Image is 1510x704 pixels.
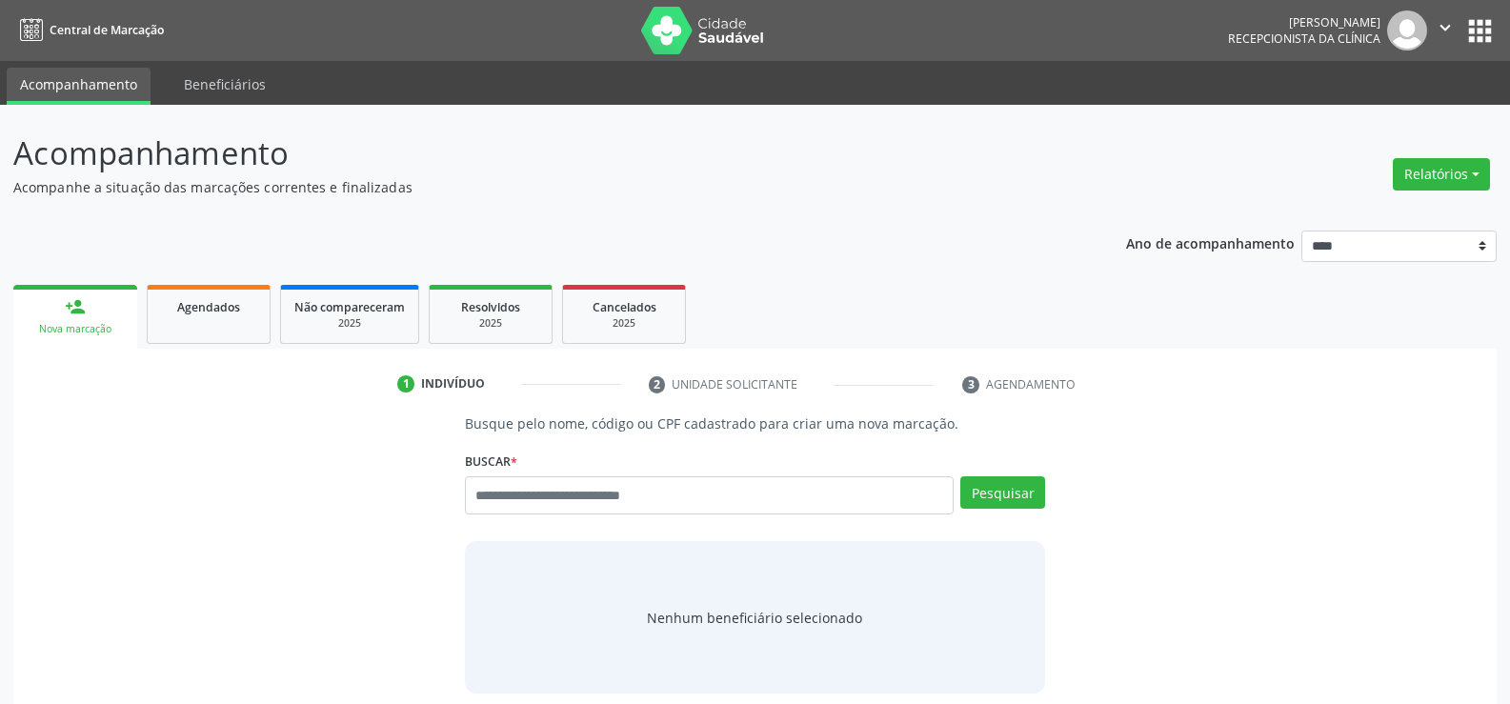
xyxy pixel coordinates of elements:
[294,316,405,331] div: 2025
[1427,10,1463,50] button: 
[576,316,672,331] div: 2025
[421,375,485,392] div: Indivíduo
[1393,158,1490,191] button: Relatórios
[13,14,164,46] a: Central de Marcação
[1435,17,1456,38] i: 
[294,299,405,315] span: Não compareceram
[397,375,414,392] div: 1
[465,447,517,476] label: Buscar
[461,299,520,315] span: Resolvidos
[27,322,124,336] div: Nova marcação
[443,316,538,331] div: 2025
[1228,14,1380,30] div: [PERSON_NAME]
[1463,14,1497,48] button: apps
[177,299,240,315] span: Agendados
[50,22,164,38] span: Central de Marcação
[13,130,1052,177] p: Acompanhamento
[1126,231,1295,254] p: Ano de acompanhamento
[960,476,1045,509] button: Pesquisar
[647,608,862,628] span: Nenhum beneficiário selecionado
[1228,30,1380,47] span: Recepcionista da clínica
[65,296,86,317] div: person_add
[593,299,656,315] span: Cancelados
[13,177,1052,197] p: Acompanhe a situação das marcações correntes e finalizadas
[465,413,1045,433] p: Busque pelo nome, código ou CPF cadastrado para criar uma nova marcação.
[171,68,279,101] a: Beneficiários
[1387,10,1427,50] img: img
[7,68,151,105] a: Acompanhamento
